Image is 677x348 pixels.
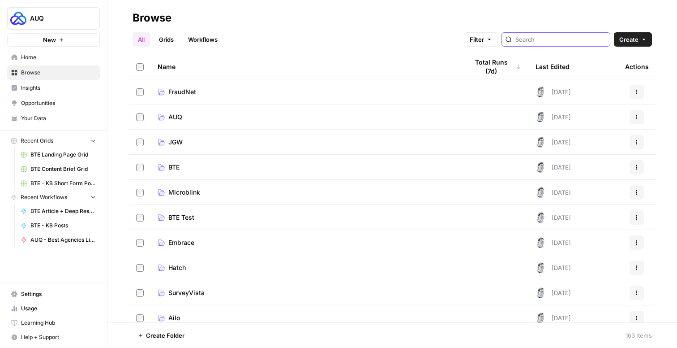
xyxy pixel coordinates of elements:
[30,165,96,173] span: BTE Content Brief Grid
[168,113,182,122] span: AUQ
[7,33,100,47] button: New
[7,134,100,148] button: Recent Grids
[17,162,100,176] a: BTE Content Brief Grid
[515,35,606,44] input: Search
[7,287,100,301] a: Settings
[536,187,546,198] img: 28dbpmxwbe1lgts1kkshuof3rm4g
[30,14,84,23] span: AUQ
[158,87,454,96] a: FraudNet
[21,69,96,77] span: Browse
[536,162,546,173] img: 28dbpmxwbe1lgts1kkshuof3rm4g
[21,193,67,201] span: Recent Workflows
[536,237,546,248] img: 28dbpmxwbe1lgts1kkshuof3rm4g
[168,163,180,172] span: BTE
[7,111,100,126] a: Your Data
[7,191,100,204] button: Recent Workflows
[158,138,454,147] a: JGW
[536,212,546,223] img: 28dbpmxwbe1lgts1kkshuof3rm4g
[30,151,96,159] span: BTE Landing Page Grid
[168,288,205,297] span: SurveyVista
[7,316,100,330] a: Learning Hub
[43,35,56,44] span: New
[168,313,180,322] span: Ailo
[17,218,100,233] a: BTE - KB Posts
[464,32,498,47] button: Filter
[183,32,223,47] a: Workflows
[133,32,150,47] a: All
[158,188,454,197] a: Microblink
[626,331,652,340] div: 163 Items
[536,162,571,173] div: [DATE]
[7,301,100,316] a: Usage
[536,112,571,122] div: [DATE]
[17,233,100,247] a: AUQ - Best Agencies Listicles
[17,176,100,191] a: BTE - KB Short Form Posts Grid
[30,179,96,187] span: BTE - KB Short Form Posts Grid
[168,263,186,272] span: Hatch
[21,99,96,107] span: Opportunities
[536,237,571,248] div: [DATE]
[536,287,571,298] div: [DATE]
[21,304,96,313] span: Usage
[133,328,190,343] button: Create Folder
[7,65,100,80] a: Browse
[158,54,454,79] div: Name
[21,84,96,92] span: Insights
[133,11,171,25] div: Browse
[7,330,100,344] button: Help + Support
[619,35,638,44] span: Create
[536,212,571,223] div: [DATE]
[536,54,570,79] div: Last Edited
[158,263,454,272] a: Hatch
[158,238,454,247] a: Embrace
[30,222,96,230] span: BTE - KB Posts
[7,96,100,110] a: Opportunities
[158,213,454,222] a: BTE Test
[468,54,521,79] div: Total Runs (7d)
[17,148,100,162] a: BTE Landing Page Grid
[158,113,454,122] a: AUQ
[536,137,546,148] img: 28dbpmxwbe1lgts1kkshuof3rm4g
[21,333,96,341] span: Help + Support
[21,319,96,327] span: Learning Hub
[10,10,26,26] img: AUQ Logo
[536,313,546,323] img: 28dbpmxwbe1lgts1kkshuof3rm4g
[625,54,649,79] div: Actions
[21,114,96,122] span: Your Data
[168,213,194,222] span: BTE Test
[536,313,571,323] div: [DATE]
[21,290,96,298] span: Settings
[536,262,571,273] div: [DATE]
[21,53,96,61] span: Home
[168,138,183,147] span: JGW
[168,238,194,247] span: Embrace
[536,187,571,198] div: [DATE]
[17,204,100,218] a: BTE Article + Deep Research
[536,262,546,273] img: 28dbpmxwbe1lgts1kkshuof3rm4g
[536,137,571,148] div: [DATE]
[30,236,96,244] span: AUQ - Best Agencies Listicles
[21,137,53,145] span: Recent Grids
[536,87,571,97] div: [DATE]
[158,163,454,172] a: BTE
[7,81,100,95] a: Insights
[7,7,100,30] button: Workspace: AUQ
[158,313,454,322] a: Ailo
[146,331,184,340] span: Create Folder
[168,188,200,197] span: Microblink
[536,87,546,97] img: 28dbpmxwbe1lgts1kkshuof3rm4g
[536,287,546,298] img: 28dbpmxwbe1lgts1kkshuof3rm4g
[7,50,100,65] a: Home
[536,112,546,122] img: 28dbpmxwbe1lgts1kkshuof3rm4g
[154,32,179,47] a: Grids
[158,288,454,297] a: SurveyVista
[470,35,484,44] span: Filter
[614,32,652,47] button: Create
[168,87,196,96] span: FraudNet
[30,207,96,215] span: BTE Article + Deep Research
